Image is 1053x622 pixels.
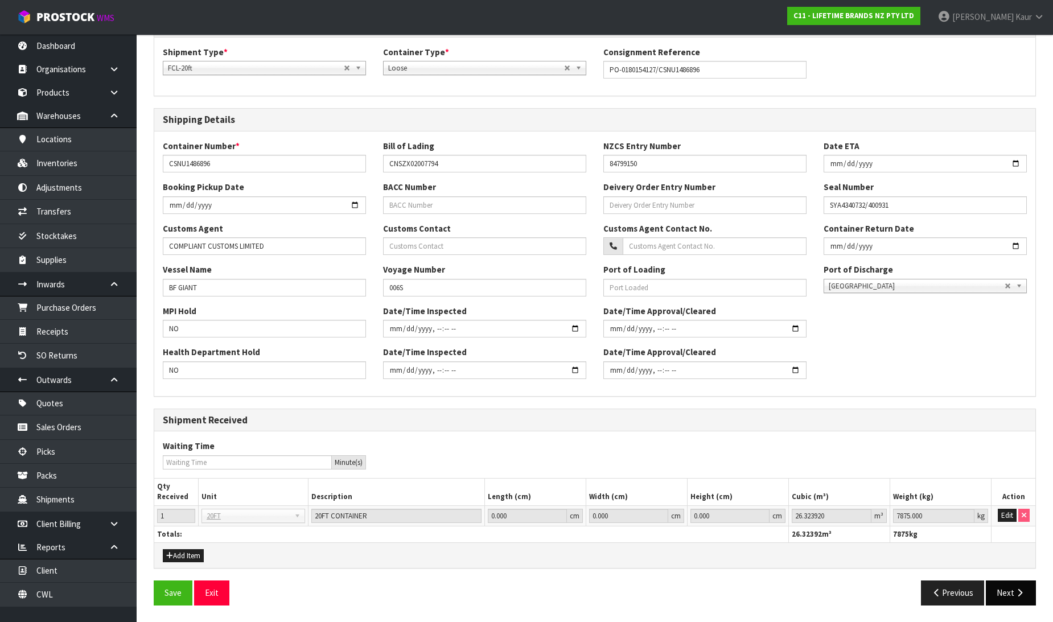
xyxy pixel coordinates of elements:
th: Length (cm) [484,479,586,505]
input: Seal Number [824,196,1027,214]
span: [GEOGRAPHIC_DATA] [829,279,1005,293]
a: C11 - LIFETIME BRANDS NZ PTY LTD [787,7,920,25]
label: Waiting Time [163,440,215,452]
input: Qty Received [157,509,195,523]
input: Date/Time Inspected [603,320,807,337]
label: BACC Number [383,181,436,193]
label: Container Number [163,140,240,152]
input: Customs Agent [163,237,366,255]
label: Customs Agent Contact No. [603,223,712,234]
label: Date/Time Inspected [383,346,467,358]
th: Action [992,479,1035,505]
input: Waiting Time [163,455,332,469]
input: Port Loaded [603,279,807,296]
input: Date/Time Inspected [383,361,586,379]
button: Edit [998,509,1017,522]
button: Next [986,580,1036,605]
span: 26.32392 [792,529,822,539]
label: Date/Time Approval/Cleared [603,305,716,317]
strong: C11 - LIFETIME BRANDS NZ PTY LTD [793,11,914,20]
input: Customs Agent Contact No. [623,237,807,255]
input: Bill of Lading [383,155,586,172]
span: Loose [388,61,564,75]
th: Height (cm) [688,479,789,505]
span: ProStock [36,10,94,24]
input: Container Return Date [824,237,1027,255]
input: Date/Time Inspected [383,320,586,337]
input: Cont. Bookin Date [163,196,366,214]
div: Minute(s) [332,455,366,469]
th: Unit [198,479,309,505]
input: Length [488,509,567,523]
div: kg [974,509,988,523]
span: Shipping Details [154,6,1036,614]
img: cube-alt.png [17,10,31,24]
small: WMS [97,13,114,23]
th: m³ [789,526,890,542]
button: Save [154,580,192,605]
label: Container Type [383,46,449,58]
input: Weight [893,509,974,523]
input: MPI Hold [163,320,366,337]
input: BACC Number [383,196,586,214]
input: Vessel Name [163,279,366,296]
div: m³ [871,509,887,523]
label: Shipment Type [163,46,228,58]
input: Entry Number [603,155,807,172]
input: Date/Time Inspected [603,361,807,379]
th: Width (cm) [586,479,688,505]
button: Exit [194,580,229,605]
label: Port of Discharge [824,263,893,275]
h3: Shipment Received [163,415,1027,426]
input: Container Number [163,155,366,172]
label: Seal Number [824,181,874,193]
th: Weight (kg) [890,479,992,505]
h3: Shipping Details [163,114,1027,125]
div: cm [567,509,583,523]
th: kg [890,526,992,542]
button: Previous [921,580,985,605]
label: Customs Contact [383,223,451,234]
th: Description [309,479,485,505]
label: NZCS Entry Number [603,140,681,152]
input: Deivery Order Entry Number [603,196,807,214]
span: [PERSON_NAME] [952,11,1014,22]
span: 20FT [207,509,290,523]
label: Date/Time Inspected [383,305,467,317]
label: MPI Hold [163,305,196,317]
span: Kaur [1015,11,1032,22]
label: Bill of Lading [383,140,434,152]
input: Customs Contact [383,237,586,255]
span: FCL-20ft [168,61,344,75]
input: Health Department Hold [163,361,366,379]
label: Voyage Number [383,263,445,275]
label: Date ETA [824,140,859,152]
div: cm [770,509,785,523]
th: Totals: [154,526,789,542]
th: Qty Received [154,479,198,505]
label: Booking Pickup Date [163,181,244,193]
label: Consignment Reference [603,46,700,58]
label: Vessel Name [163,263,212,275]
label: Health Department Hold [163,346,260,358]
span: 7875 [893,529,909,539]
label: Deivery Order Entry Number [603,181,715,193]
input: Voyage Number [383,279,586,296]
input: Cubic [792,509,871,523]
label: Container Return Date [824,223,914,234]
input: Description [311,509,482,523]
label: Customs Agent [163,223,223,234]
input: Height [690,509,770,523]
div: cm [668,509,684,523]
button: Add Item [163,549,204,563]
input: Width [589,509,668,523]
label: Port of Loading [603,263,665,275]
th: Cubic (m³) [789,479,890,505]
input: Consignment Reference [603,61,807,79]
label: Date/Time Approval/Cleared [603,346,716,358]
